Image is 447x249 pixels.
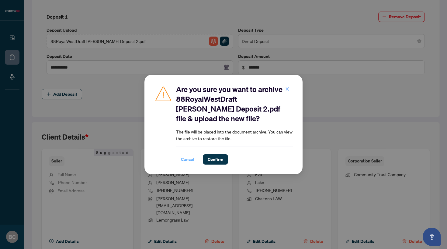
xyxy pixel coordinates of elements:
[154,84,172,103] img: Caution Icon
[176,84,293,165] div: The file will be placed into the document archive. You can view the archive to restore the file.
[181,155,194,164] span: Cancel
[176,154,199,165] button: Cancel
[285,87,289,91] span: close
[208,155,223,164] span: Confirm
[203,154,228,165] button: Confirm
[423,228,441,246] button: Open asap
[176,84,293,123] h2: Are you sure you want to archive 88RoyalWestDraft [PERSON_NAME] Deposit 2.pdf file & upload the n...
